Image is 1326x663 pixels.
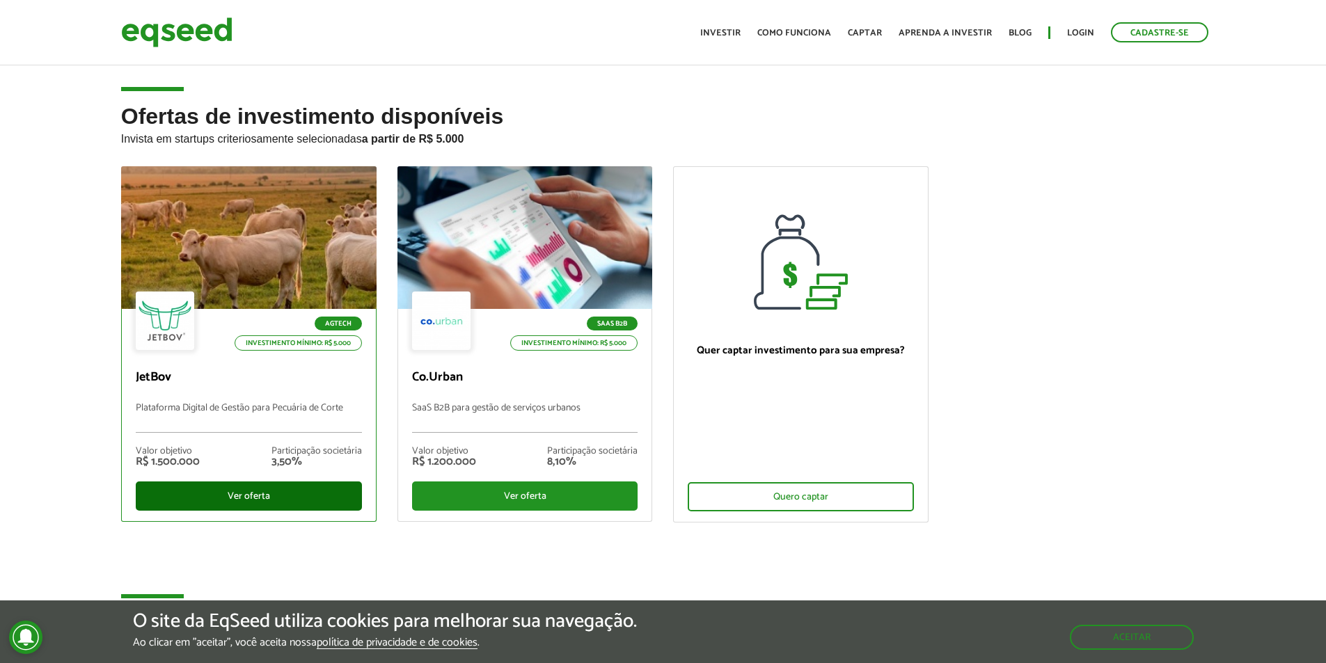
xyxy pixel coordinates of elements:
p: Co.Urban [412,370,638,385]
p: Investimento mínimo: R$ 5.000 [235,335,362,351]
div: Quero captar [688,482,914,511]
div: R$ 1.200.000 [412,456,476,468]
a: política de privacidade e de cookies [317,637,477,649]
button: Aceitar [1070,625,1194,650]
p: Plataforma Digital de Gestão para Pecuária de Corte [136,403,362,433]
a: Captar [848,29,882,38]
p: Agtech [315,317,362,330]
div: Valor objetivo [412,447,476,456]
a: Como funciona [757,29,831,38]
p: Quer captar investimento para sua empresa? [688,344,914,357]
div: R$ 1.500.000 [136,456,200,468]
p: JetBov [136,370,362,385]
a: Agtech Investimento mínimo: R$ 5.000 JetBov Plataforma Digital de Gestão para Pecuária de Corte V... [121,166,377,522]
h5: O site da EqSeed utiliza cookies para melhorar sua navegação. [133,611,637,632]
p: SaaS B2B para gestão de serviços urbanos [412,403,638,433]
div: Participação societária [547,447,638,456]
a: Aprenda a investir [899,29,992,38]
div: Ver oferta [412,481,638,511]
div: 3,50% [271,456,362,468]
div: Valor objetivo [136,447,200,456]
a: Blog [1009,29,1032,38]
p: Invista em startups criteriosamente selecionadas [121,129,1206,145]
div: 8,10% [547,456,638,468]
img: EqSeed [121,14,232,51]
a: SaaS B2B Investimento mínimo: R$ 5.000 Co.Urban SaaS B2B para gestão de serviços urbanos Valor ob... [397,166,653,522]
div: Ver oferta [136,481,362,511]
a: Quer captar investimento para sua empresa? Quero captar [673,166,929,522]
strong: a partir de R$ 5.000 [362,133,464,145]
h2: Ofertas de investimento disponíveis [121,104,1206,166]
p: Ao clicar em "aceitar", você aceita nossa . [133,636,637,649]
p: Investimento mínimo: R$ 5.000 [510,335,638,351]
a: Login [1067,29,1094,38]
div: Participação societária [271,447,362,456]
a: Cadastre-se [1111,22,1208,42]
p: SaaS B2B [587,317,638,330]
a: Investir [700,29,741,38]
